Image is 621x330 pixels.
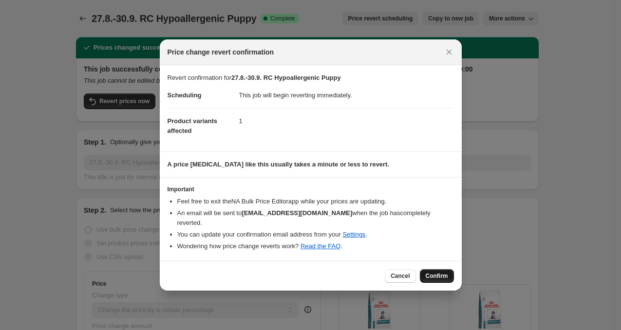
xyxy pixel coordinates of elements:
[426,272,448,280] span: Confirm
[168,185,454,193] h3: Important
[168,73,454,83] p: Revert confirmation for
[391,272,410,280] span: Cancel
[239,83,454,108] dd: This job will begin reverting immediately.
[168,161,390,168] b: A price [MEDICAL_DATA] like this usually takes a minute or less to revert.
[385,269,415,283] button: Cancel
[168,92,202,99] span: Scheduling
[301,242,340,250] a: Read the FAQ
[420,269,454,283] button: Confirm
[239,108,454,134] dd: 1
[342,231,365,238] a: Settings
[168,47,274,57] span: Price change revert confirmation
[442,45,456,59] button: Close
[231,74,341,81] b: 27.8.-30.9. RC Hypoallergenic Puppy
[177,230,454,239] li: You can update your confirmation email address from your .
[242,209,352,217] b: [EMAIL_ADDRESS][DOMAIN_NAME]
[177,208,454,228] li: An email will be sent to when the job has completely reverted .
[177,241,454,251] li: Wondering how price change reverts work? .
[177,197,454,206] li: Feel free to exit the NA Bulk Price Editor app while your prices are updating.
[168,117,218,134] span: Product variants affected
